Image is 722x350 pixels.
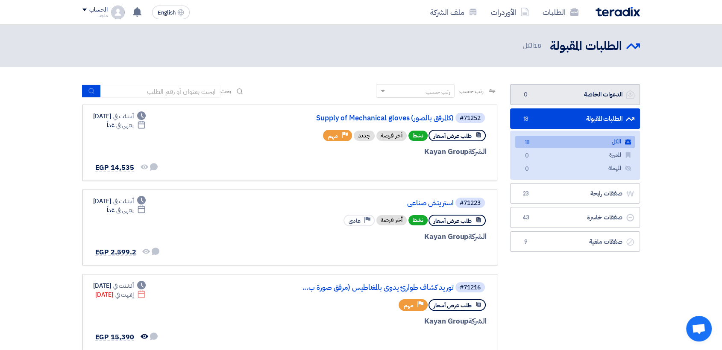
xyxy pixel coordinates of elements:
[111,6,125,19] img: profile_test.png
[328,132,338,140] span: مهم
[152,6,190,19] button: English
[460,200,481,206] div: #71223
[423,2,484,22] a: ملف الشركة
[515,162,635,175] a: المهملة
[434,301,472,309] span: طلب عرض أسعار
[95,163,134,173] span: EGP 14,535
[404,301,414,309] span: مهم
[376,131,407,141] div: أخر فرصة
[113,197,134,206] span: أنشئت في
[484,2,536,22] a: الأوردرات
[408,131,428,141] span: نشط
[522,152,532,160] span: 0
[521,238,531,246] span: 9
[95,332,134,342] span: EGP 15,390
[460,115,481,121] div: #71252
[468,146,487,157] span: الشركة
[521,115,531,123] span: 18
[434,132,472,140] span: طلب عرض أسعار
[510,207,640,228] a: صفقات خاسرة43
[113,281,134,290] span: أنشئت في
[281,146,487,157] div: Kayan Group
[281,231,487,242] div: Kayan Group
[521,190,531,198] span: 23
[376,215,407,225] div: أخر فرصة
[596,7,640,17] img: Teradix logo
[93,281,146,290] div: [DATE]
[116,206,134,215] span: ينتهي في
[115,290,134,299] span: إنتهت في
[107,121,146,130] div: غداً
[510,231,640,252] a: صفقات ملغية9
[521,90,531,99] span: 0
[460,285,481,291] div: #71216
[93,112,146,121] div: [DATE]
[113,112,134,121] span: أنشئت في
[93,197,146,206] div: [DATE]
[101,85,220,98] input: ابحث بعنوان أو رقم الطلب
[550,38,622,55] h2: الطلبات المقبولة
[468,316,487,327] span: الشركة
[283,284,454,292] a: توريد كشاف طوارئ يدوى بالمغناطيس (مرفق صورة ب...
[281,316,487,327] div: Kayan Group
[521,213,531,222] span: 43
[116,121,134,130] span: ينتهي في
[510,183,640,204] a: صفقات رابحة23
[95,247,136,257] span: EGP 2,599.2
[354,131,375,141] div: جديد
[158,10,176,16] span: English
[459,87,483,96] span: رتب حسب
[283,199,454,207] a: استريتش صناعى
[82,13,108,18] div: ماجد
[536,2,585,22] a: الطلبات
[408,215,428,225] span: نشط
[686,316,712,341] a: Open chat
[515,136,635,148] a: الكل
[349,217,361,225] span: عادي
[283,114,454,122] a: Supply of Mechanical gloves (كالمرفق بالصور)
[515,149,635,161] a: المميزة
[510,84,640,105] a: الدعوات الخاصة0
[95,290,146,299] div: [DATE]
[522,138,532,147] span: 18
[468,231,487,242] span: الشركة
[534,41,541,50] span: 18
[89,6,108,14] div: الحساب
[425,87,450,96] div: رتب حسب
[523,41,543,51] span: الكل
[107,206,146,215] div: غداً
[434,217,472,225] span: طلب عرض أسعار
[510,108,640,129] a: الطلبات المقبولة18
[220,87,232,96] span: بحث
[522,165,532,174] span: 0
